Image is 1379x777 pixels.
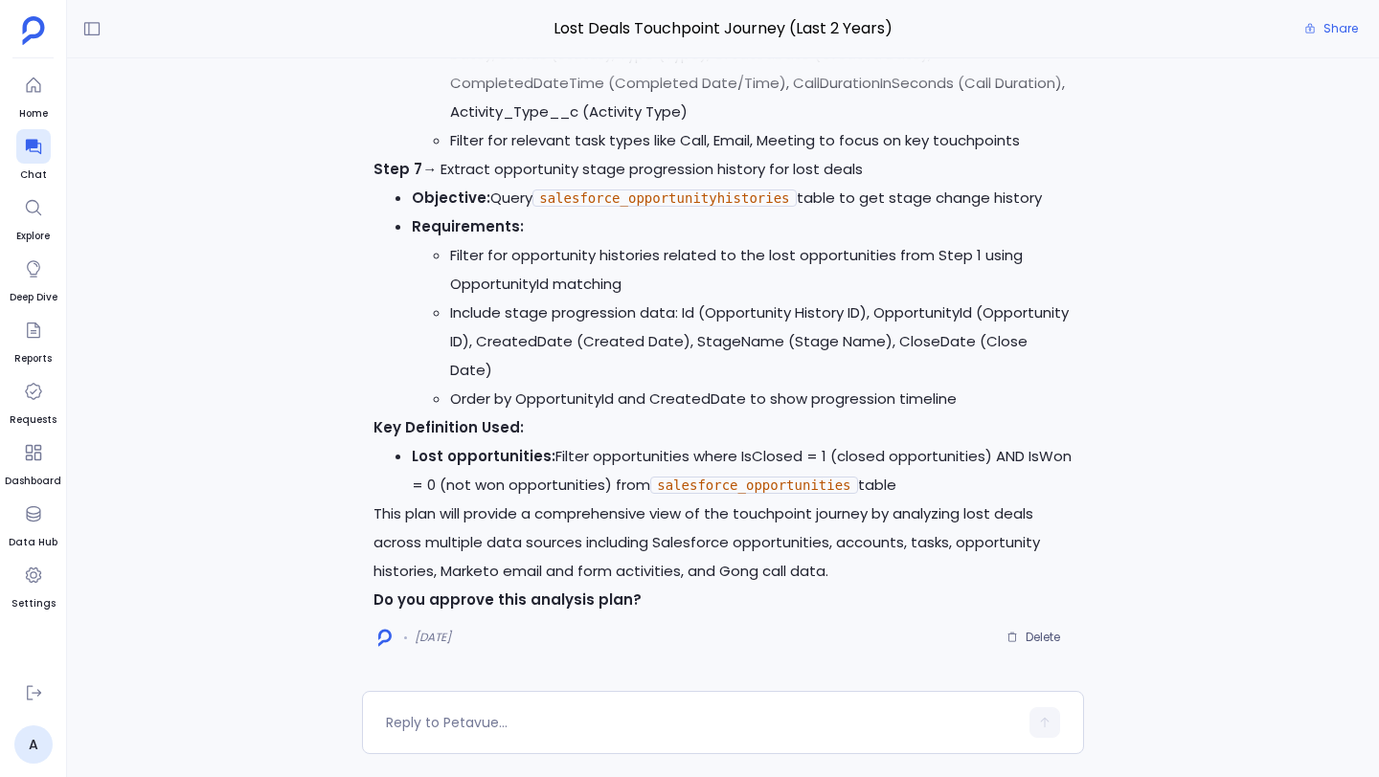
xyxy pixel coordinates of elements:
span: Deep Dive [10,290,57,305]
strong: Objective: [412,188,490,208]
strong: Lost opportunities: [412,446,555,466]
a: Chat [16,129,51,183]
li: Query table to get stage change history [412,184,1073,212]
a: Reports [14,313,52,366]
img: petavue logo [22,16,45,45]
a: Deep Dive [10,252,57,305]
strong: Do you approve this analysis plan? [373,589,642,610]
span: Data Hub [9,535,57,550]
span: Explore [16,229,51,244]
strong: Requirements: [412,216,524,236]
li: Filter for relevant task types like Call, Email, Meeting to focus on key touchpoints [450,126,1073,155]
li: Filter for opportunity histories related to the lost opportunities from Step 1 using OpportunityI... [450,241,1073,299]
code: salesforce_opportunityhistories [532,189,796,207]
span: Delete [1026,630,1060,645]
span: Home [16,106,51,122]
li: Order by OpportunityId and CreatedDate to show progression timeline [450,385,1073,413]
span: Dashboard [5,474,61,489]
strong: Step 7 [373,159,422,179]
a: Data Hub [9,497,57,550]
a: Requests [10,374,57,428]
span: Chat [16,167,51,183]
span: Share [1323,21,1358,36]
img: logo [378,629,392,647]
button: Share [1293,15,1369,42]
code: salesforce_opportunities [650,477,857,494]
p: → Extract opportunity stage progression history for lost deals [373,155,1073,184]
button: Delete [994,623,1073,652]
span: Lost Deals Touchpoint Journey (Last 2 Years) [362,16,1084,41]
a: A [14,725,53,764]
li: Filter opportunities where IsClosed = 1 (closed opportunities) AND IsWon = 0 (not won opportuniti... [412,442,1073,499]
a: Home [16,68,51,122]
li: Include stage progression data: Id (Opportunity History ID), OpportunityId (Opportunity ID), Crea... [450,299,1073,385]
span: Settings [11,596,56,611]
a: Settings [11,558,56,611]
strong: Key Definition Used: [373,417,524,437]
span: [DATE] [415,630,451,645]
a: Dashboard [5,435,61,489]
p: This plan will provide a comprehensive view of the touchpoint journey by analyzing lost deals acr... [373,499,1073,586]
span: Reports [14,351,52,366]
a: Explore [16,190,51,244]
span: Requests [10,412,57,428]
